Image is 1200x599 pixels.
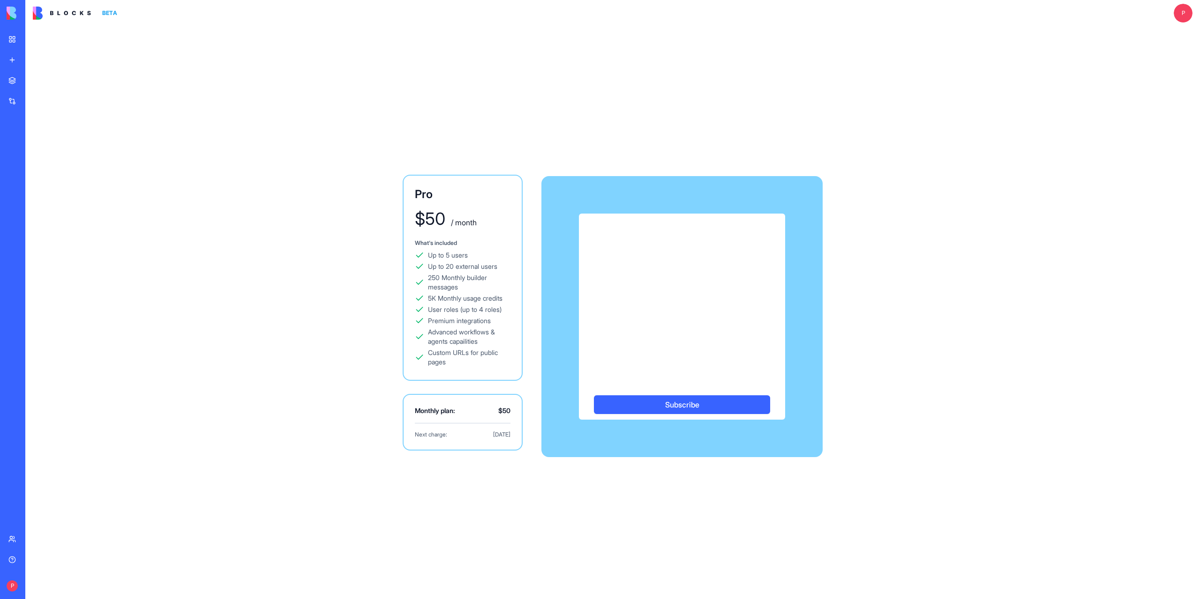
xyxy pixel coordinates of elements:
[147,4,165,22] button: Home
[415,431,447,438] span: Next charge:
[45,12,87,21] p: Active 2h ago
[498,406,510,415] span: $ 50
[165,4,181,21] div: Close
[98,7,121,20] div: BETA
[27,5,42,20] div: Profile image for Michal
[7,241,180,254] div: [DATE]
[23,72,70,80] b: Later [DATE]
[94,254,180,274] div: thank you for the info
[45,5,106,12] h1: [PERSON_NAME]
[1174,4,1192,22] span: P
[493,431,510,438] span: [DATE]
[7,580,18,592] span: P
[428,327,510,346] div: Advanced workflows & agents capailities
[594,395,770,414] button: Subscribe
[33,7,121,20] a: BETA
[415,239,510,247] div: What's included
[7,15,180,94] div: The Blocks Team says…
[428,348,510,367] div: Custom URLs for public pages
[449,217,477,228] div: / month
[33,7,91,20] img: logo
[592,227,772,383] iframe: Secure payment input frame
[15,99,146,136] div: Hi [PERSON_NAME]! Yes — if you’re on a monthly plan, you can cancel anytime and you won’t be char...
[15,40,143,57] b: [PERSON_NAME][EMAIL_ADDRESS][DOMAIN_NAME]
[7,94,180,241] div: Michal says…
[15,307,22,314] button: Emoji picker
[45,307,52,314] button: Upload attachment
[101,259,172,269] div: thank you for the info
[15,200,146,219] div: Let me know if you need help with anything!
[15,141,146,196] div: If you’re on a yearly plan (which comes with a 20% discount), you pay for the full year upfront. ...
[161,303,176,318] button: Send a message…
[428,316,491,325] div: Premium integrations
[7,275,180,344] div: peter says…
[41,281,172,327] div: Once this design has been completed - I can have [PERSON_NAME] access it for quoting - for a smal...
[7,254,180,275] div: peter says…
[7,7,65,20] img: logo
[415,209,445,228] div: $ 50
[7,15,154,87] div: You’ll get replies here and in your email:✉️[PERSON_NAME][EMAIL_ADDRESS][DOMAIN_NAME]The team wil...
[15,226,92,232] div: [PERSON_NAME] • 16h ago
[428,305,502,314] div: User roles (up to 4 roles)
[8,287,180,303] textarea: Message…
[428,294,502,303] div: 5K Monthly usage credits
[34,275,180,333] div: Once this design has been completed - I can have [PERSON_NAME] access it for quoting - for a smal...
[428,251,468,260] div: Up to 5 users
[428,273,510,292] div: 250 Monthly builder messages
[428,262,497,271] div: Up to 20 external users
[15,21,146,58] div: You’ll get replies here and in your email: ✉️
[415,187,510,202] div: Pro
[15,62,146,81] div: The team will be back 🕒
[30,307,37,314] button: Gif picker
[415,406,455,415] span: Monthly plan:
[6,4,24,22] button: go back
[7,94,154,224] div: Hi [PERSON_NAME]! Yes — if you’re on a monthly plan, you can cancel anytime and you won’t be char...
